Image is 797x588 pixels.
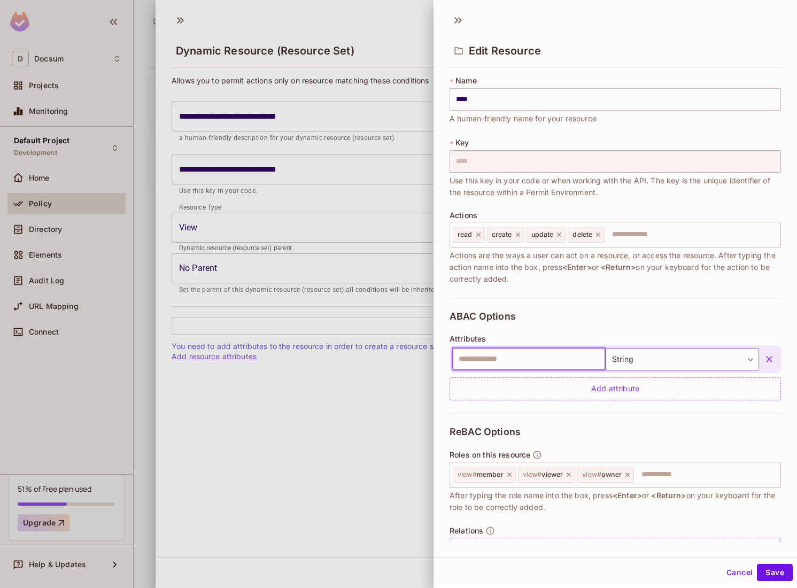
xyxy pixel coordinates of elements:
[450,311,516,322] span: ABAC Options
[582,470,622,479] span: owner
[562,262,592,272] span: <Enter>
[450,113,597,125] span: A human-friendly name for your resource
[450,211,477,220] span: Actions
[568,227,605,243] div: delete
[757,564,793,581] button: Save
[450,538,781,561] div: Add Relation
[531,230,554,239] span: update
[458,230,473,239] span: read
[518,467,576,483] div: view#viewer
[450,250,781,285] span: Actions are the ways a user can act on a resource, or access the resource. After typing the actio...
[455,138,469,147] span: Key
[651,491,686,500] span: <Return>
[527,227,566,243] div: update
[722,564,757,581] button: Cancel
[450,175,781,198] span: Use this key in your code or when working with the API. The key is the unique identifier of the r...
[613,491,642,500] span: <Enter>
[458,470,477,478] span: view #
[492,230,512,239] span: create
[450,451,530,459] span: Roles on this resource
[523,470,542,478] span: view #
[601,262,636,272] span: <Return>
[577,467,634,483] div: view#owner
[572,230,592,239] span: delete
[453,227,485,243] div: read
[487,227,524,243] div: create
[455,76,477,85] span: Name
[453,467,516,483] div: view#member
[450,490,781,513] span: After typing the role name into the box, press or on your keyboard for the role to be correctly a...
[450,527,483,535] span: Relations
[606,348,759,370] div: String
[450,377,781,400] div: Add attribute
[450,427,521,437] span: ReBAC Options
[450,335,486,343] span: Attributes
[458,470,504,479] span: member
[582,470,601,478] span: view #
[469,44,541,57] span: Edit Resource
[523,470,563,479] span: viewer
